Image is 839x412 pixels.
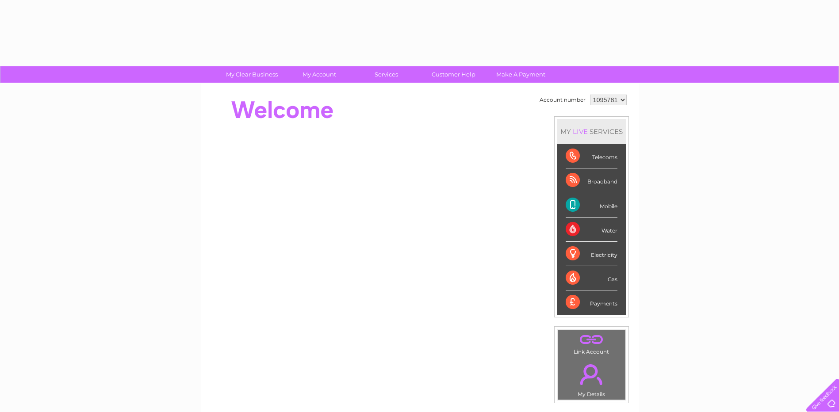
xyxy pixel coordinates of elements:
[571,127,590,136] div: LIVE
[566,217,617,242] div: Water
[566,266,617,290] div: Gas
[417,66,490,83] a: Customer Help
[566,144,617,168] div: Telecoms
[557,119,626,144] div: MY SERVICES
[566,290,617,314] div: Payments
[560,359,623,390] a: .
[484,66,557,83] a: Make A Payment
[350,66,423,83] a: Services
[537,92,588,107] td: Account number
[566,168,617,193] div: Broadband
[566,242,617,266] div: Electricity
[560,332,623,347] a: .
[557,329,626,357] td: Link Account
[215,66,288,83] a: My Clear Business
[283,66,356,83] a: My Account
[557,357,626,400] td: My Details
[566,193,617,217] div: Mobile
